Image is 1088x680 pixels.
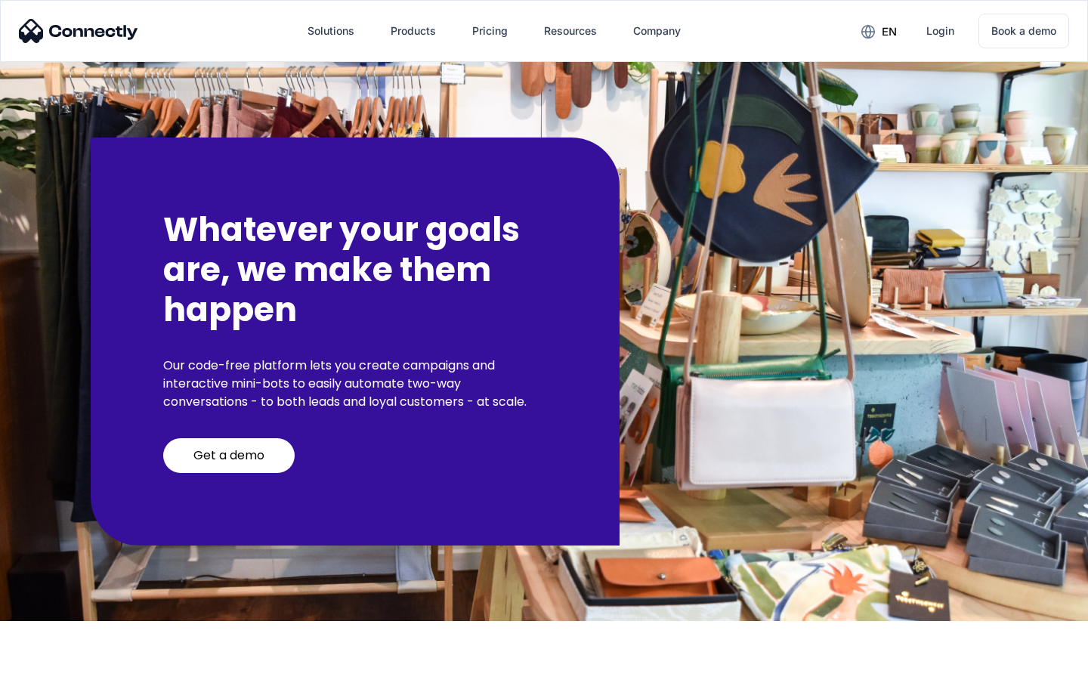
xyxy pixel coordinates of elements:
[308,20,354,42] div: Solutions
[19,19,138,43] img: Connectly Logo
[163,357,547,411] p: Our code-free platform lets you create campaigns and interactive mini-bots to easily automate two...
[30,654,91,675] ul: Language list
[163,438,295,473] a: Get a demo
[882,21,897,42] div: en
[193,448,264,463] div: Get a demo
[926,20,954,42] div: Login
[15,654,91,675] aside: Language selected: English
[163,210,547,329] h2: Whatever your goals are, we make them happen
[544,20,597,42] div: Resources
[460,13,520,49] a: Pricing
[914,13,966,49] a: Login
[978,14,1069,48] a: Book a demo
[391,20,436,42] div: Products
[633,20,681,42] div: Company
[472,20,508,42] div: Pricing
